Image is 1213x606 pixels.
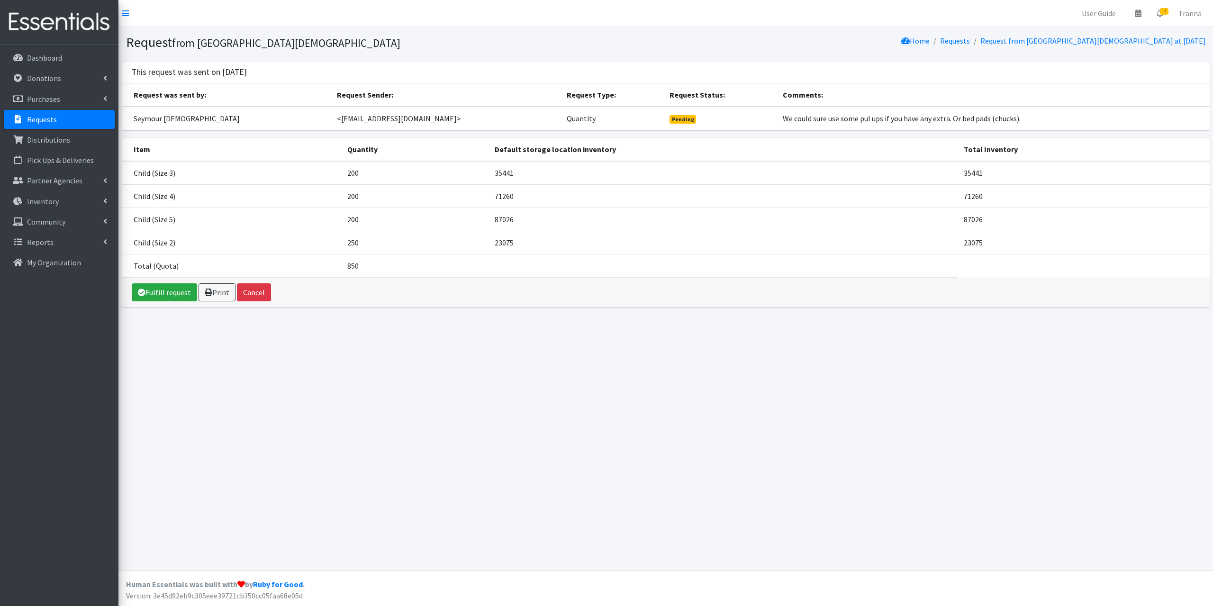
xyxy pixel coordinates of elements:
[122,184,342,208] td: Child (Size 4)
[27,217,65,226] p: Community
[4,253,115,272] a: My Organization
[958,208,1209,231] td: 87026
[122,208,342,231] td: Child (Size 5)
[122,254,342,277] td: Total (Quota)
[342,138,489,161] th: Quantity
[126,34,662,51] h1: Request
[122,107,331,130] td: Seymour [DEMOGRAPHIC_DATA]
[27,155,94,165] p: Pick Ups & Deliveries
[122,138,342,161] th: Item
[27,135,70,145] p: Distributions
[489,138,958,161] th: Default storage location inventory
[331,83,561,107] th: Request Sender:
[4,6,115,38] img: HumanEssentials
[253,579,303,589] a: Ruby for Good
[342,254,489,277] td: 850
[126,579,305,589] strong: Human Essentials was built with by .
[126,591,303,600] span: Version: 3e45d92eb9c305eee39721cb350cc05faa68e05d
[489,161,958,185] td: 35441
[1149,4,1171,23] a: 11
[27,94,60,104] p: Purchases
[27,237,54,247] p: Reports
[172,36,400,50] small: from [GEOGRAPHIC_DATA][DEMOGRAPHIC_DATA]
[489,184,958,208] td: 71260
[4,151,115,170] a: Pick Ups & Deliveries
[27,73,61,83] p: Donations
[489,231,958,254] td: 23075
[4,110,115,129] a: Requests
[4,90,115,109] a: Purchases
[664,83,777,107] th: Request Status:
[122,231,342,254] td: Child (Size 2)
[958,184,1209,208] td: 71260
[342,161,489,185] td: 200
[4,233,115,252] a: Reports
[342,184,489,208] td: 200
[331,107,561,130] td: <[EMAIL_ADDRESS][DOMAIN_NAME]>
[122,83,331,107] th: Request was sent by:
[27,115,57,124] p: Requests
[132,283,197,301] a: Fulfill request
[561,107,664,130] td: Quantity
[940,36,970,45] a: Requests
[4,171,115,190] a: Partner Agencies
[958,231,1209,254] td: 23075
[4,48,115,67] a: Dashboard
[4,130,115,149] a: Distributions
[777,83,1210,107] th: Comments:
[901,36,930,45] a: Home
[980,36,1206,45] a: Request from [GEOGRAPHIC_DATA][DEMOGRAPHIC_DATA] at [DATE]
[199,283,235,301] a: Print
[777,107,1210,130] td: We could sure use some pul ups if you have any extra. Or bed pads (chucks).
[4,212,115,231] a: Community
[1160,8,1168,15] span: 11
[489,208,958,231] td: 87026
[1074,4,1123,23] a: User Guide
[122,161,342,185] td: Child (Size 3)
[561,83,664,107] th: Request Type:
[27,258,81,267] p: My Organization
[342,208,489,231] td: 200
[958,161,1209,185] td: 35441
[27,197,59,206] p: Inventory
[342,231,489,254] td: 250
[132,67,247,77] h3: This request was sent on [DATE]
[958,138,1209,161] th: Total Inventory
[237,283,271,301] button: Cancel
[1171,4,1209,23] a: Tranna
[670,115,697,124] span: Pending
[4,192,115,211] a: Inventory
[27,53,62,63] p: Dashboard
[4,69,115,88] a: Donations
[27,176,82,185] p: Partner Agencies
